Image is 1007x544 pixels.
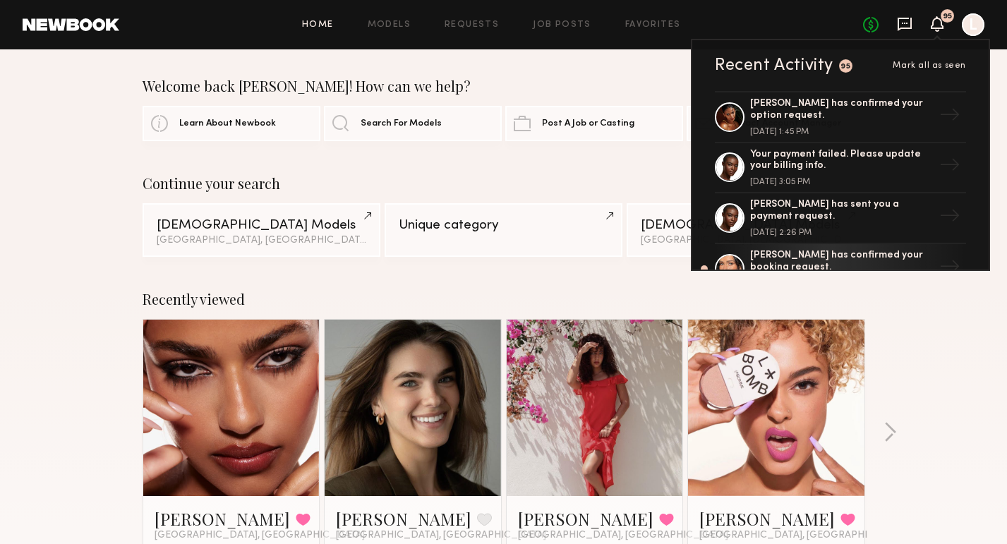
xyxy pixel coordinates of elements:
[324,106,502,141] a: Search For Models
[518,530,728,541] span: [GEOGRAPHIC_DATA], [GEOGRAPHIC_DATA]
[157,219,366,232] div: [DEMOGRAPHIC_DATA] Models
[641,219,850,232] div: [DEMOGRAPHIC_DATA] Models
[934,250,966,287] div: →
[505,106,683,141] a: Post A Job or Casting
[143,291,865,308] div: Recently viewed
[943,13,952,20] div: 95
[157,236,366,246] div: [GEOGRAPHIC_DATA], [GEOGRAPHIC_DATA]
[934,99,966,135] div: →
[368,20,411,30] a: Models
[445,20,499,30] a: Requests
[715,193,966,244] a: [PERSON_NAME] has sent you a payment request.[DATE] 2:26 PM→
[336,530,546,541] span: [GEOGRAPHIC_DATA], [GEOGRAPHIC_DATA]
[934,149,966,186] div: →
[302,20,334,30] a: Home
[179,119,276,128] span: Learn About Newbook
[699,530,910,541] span: [GEOGRAPHIC_DATA], [GEOGRAPHIC_DATA]
[155,530,365,541] span: [GEOGRAPHIC_DATA], [GEOGRAPHIC_DATA]
[750,149,934,173] div: Your payment failed. Please update your billing info.
[385,203,622,257] a: Unique category
[155,507,290,530] a: [PERSON_NAME]
[699,507,835,530] a: [PERSON_NAME]
[715,57,833,74] div: Recent Activity
[715,91,966,143] a: [PERSON_NAME] has confirmed your option request.[DATE] 1:45 PM→
[893,61,966,70] span: Mark all as seen
[962,13,984,36] a: L
[934,200,966,236] div: →
[750,250,934,274] div: [PERSON_NAME] has confirmed your booking request.
[687,106,864,141] a: Contact Account Manager
[715,143,966,194] a: Your payment failed. Please update your billing info.[DATE] 3:05 PM→
[627,203,864,257] a: [DEMOGRAPHIC_DATA] Models[GEOGRAPHIC_DATA], [DEMOGRAPHIC_DATA] / [DEMOGRAPHIC_DATA]
[750,199,934,223] div: [PERSON_NAME] has sent you a payment request.
[143,203,380,257] a: [DEMOGRAPHIC_DATA] Models[GEOGRAPHIC_DATA], [GEOGRAPHIC_DATA]
[750,229,934,237] div: [DATE] 2:26 PM
[750,128,934,136] div: [DATE] 1:45 PM
[542,119,634,128] span: Post A Job or Casting
[336,507,471,530] a: [PERSON_NAME]
[143,78,865,95] div: Welcome back [PERSON_NAME]! How can we help?
[399,219,608,232] div: Unique category
[143,175,865,192] div: Continue your search
[361,119,442,128] span: Search For Models
[533,20,591,30] a: Job Posts
[750,98,934,122] div: [PERSON_NAME] has confirmed your option request.
[840,63,850,71] div: 95
[518,507,653,530] a: [PERSON_NAME]
[641,236,850,246] div: [GEOGRAPHIC_DATA], [DEMOGRAPHIC_DATA] / [DEMOGRAPHIC_DATA]
[625,20,681,30] a: Favorites
[750,178,934,186] div: [DATE] 3:05 PM
[715,244,966,295] a: [PERSON_NAME] has confirmed your booking request.→
[143,106,320,141] a: Learn About Newbook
